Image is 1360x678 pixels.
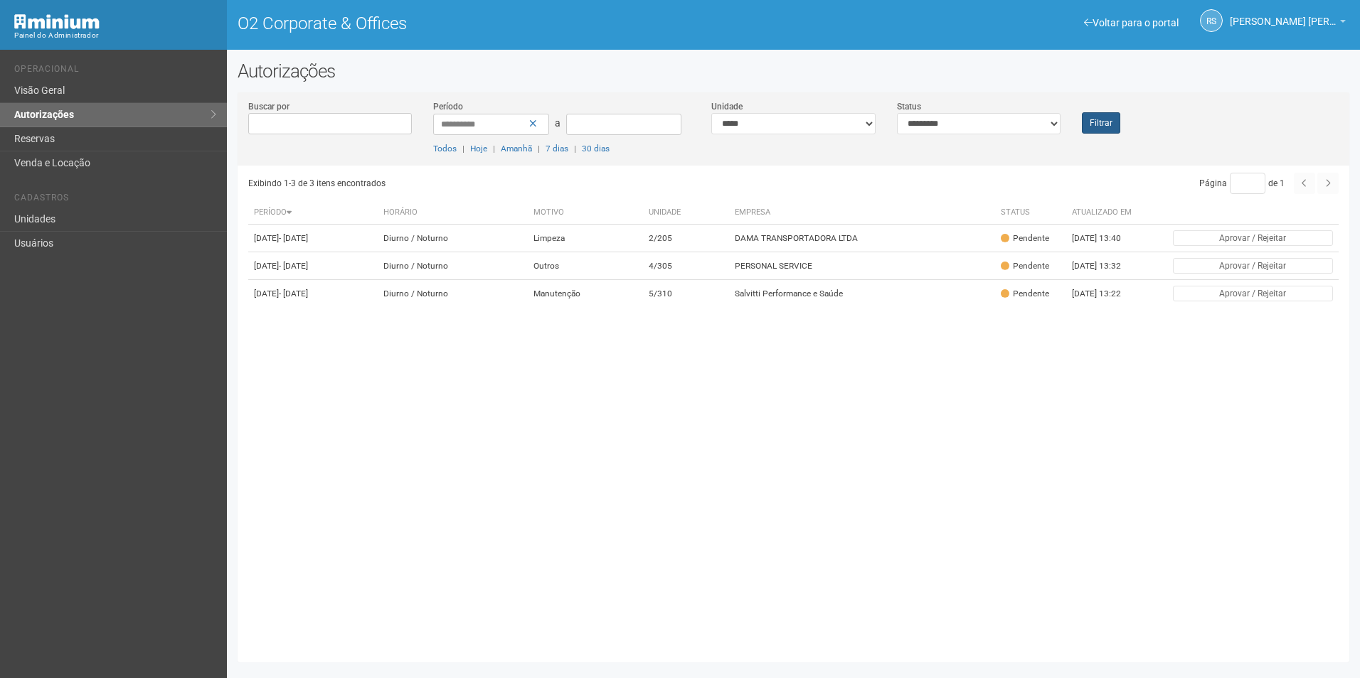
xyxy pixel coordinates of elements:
[248,252,378,280] td: [DATE]
[528,280,643,308] td: Manutenção
[470,144,487,154] a: Hoje
[538,144,540,154] span: |
[1066,201,1144,225] th: Atualizado em
[555,117,561,129] span: a
[493,144,495,154] span: |
[279,233,308,243] span: - [DATE]
[501,144,532,154] a: Amanhã
[1230,18,1346,29] a: [PERSON_NAME] [PERSON_NAME]
[1084,17,1179,28] a: Voltar para o portal
[248,225,378,252] td: [DATE]
[1199,178,1285,188] span: Página de 1
[643,225,729,252] td: 2/205
[14,14,100,29] img: Minium
[279,261,308,271] span: - [DATE]
[238,14,783,33] h1: O2 Corporate & Offices
[1173,286,1333,301] button: Aprovar / Rejeitar
[378,225,528,252] td: Diurno / Noturno
[1001,260,1049,272] div: Pendente
[528,201,643,225] th: Motivo
[14,193,216,208] li: Cadastros
[238,60,1349,82] h2: Autorizações
[14,29,216,42] div: Painel do Administrador
[574,144,576,154] span: |
[546,144,568,154] a: 7 dias
[433,144,457,154] a: Todos
[378,252,528,280] td: Diurno / Noturno
[1001,232,1049,244] div: Pendente
[1066,280,1144,308] td: [DATE] 13:22
[14,64,216,79] li: Operacional
[1001,288,1049,300] div: Pendente
[528,225,643,252] td: Limpeza
[279,289,308,298] span: - [DATE]
[729,201,995,225] th: Empresa
[1173,230,1333,246] button: Aprovar / Rejeitar
[582,144,610,154] a: 30 dias
[729,252,995,280] td: PERSONAL SERVICE
[1230,2,1337,27] span: Rayssa Soares Ribeiro
[378,201,528,225] th: Horário
[378,280,528,308] td: Diurno / Noturno
[433,100,463,113] label: Período
[248,280,378,308] td: [DATE]
[528,252,643,280] td: Outros
[248,173,789,194] div: Exibindo 1-3 de 3 itens encontrados
[462,144,464,154] span: |
[1200,9,1223,32] a: RS
[1066,252,1144,280] td: [DATE] 13:32
[643,201,729,225] th: Unidade
[1173,258,1333,274] button: Aprovar / Rejeitar
[729,280,995,308] td: Salvitti Performance e Saúde
[643,280,729,308] td: 5/310
[643,252,729,280] td: 4/305
[897,100,921,113] label: Status
[1066,225,1144,252] td: [DATE] 13:40
[248,201,378,225] th: Período
[729,225,995,252] td: DAMA TRANSPORTADORA LTDA
[711,100,743,113] label: Unidade
[248,100,289,113] label: Buscar por
[1082,112,1120,134] button: Filtrar
[995,201,1066,225] th: Status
